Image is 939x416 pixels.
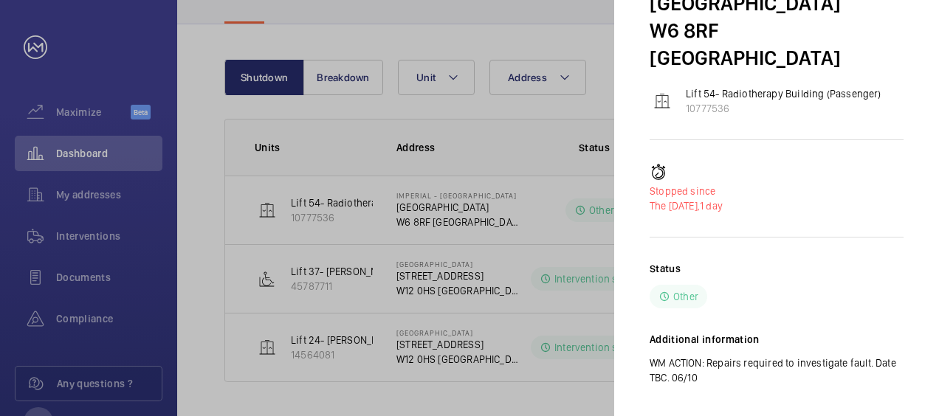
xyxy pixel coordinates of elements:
[686,86,881,101] p: Lift 54- Radiotherapy Building (Passenger)
[673,289,698,304] p: Other
[686,101,881,116] p: 10777536
[650,356,904,385] p: WM ACTION: Repairs required to investigate fault. Date TBC. 06/10
[650,200,700,212] span: The [DATE],
[653,92,671,110] img: elevator.svg
[650,198,904,213] p: 1 day
[650,261,681,276] h2: Status
[650,332,904,347] h2: Additional information
[650,184,904,198] p: Stopped since
[650,17,904,72] p: W6 8RF [GEOGRAPHIC_DATA]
